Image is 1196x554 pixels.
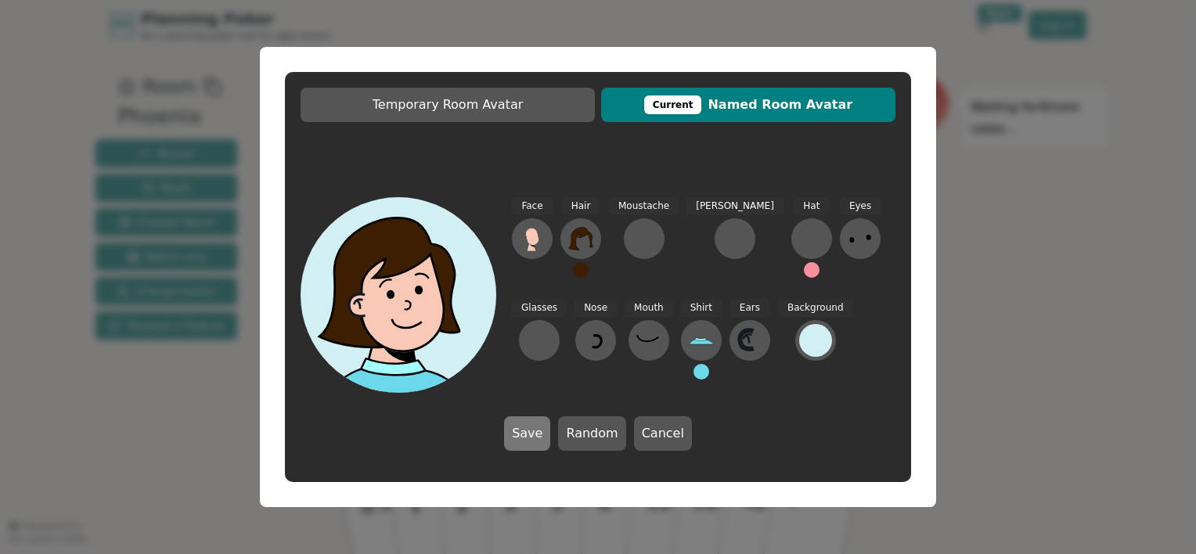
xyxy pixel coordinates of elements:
[601,88,895,122] button: CurrentNamed Room Avatar
[840,197,881,215] span: Eyes
[301,88,595,122] button: Temporary Room Avatar
[681,299,722,317] span: Shirt
[504,416,550,451] button: Save
[558,416,625,451] button: Random
[625,299,673,317] span: Mouth
[778,299,853,317] span: Background
[562,197,600,215] span: Hair
[512,299,567,317] span: Glasses
[308,95,587,114] span: Temporary Room Avatar
[575,299,617,317] span: Nose
[794,197,829,215] span: Hat
[644,95,702,114] div: This avatar will be displayed in dedicated rooms
[512,197,552,215] span: Face
[609,95,888,114] span: Named Room Avatar
[609,197,679,215] span: Moustache
[634,416,692,451] button: Cancel
[686,197,784,215] span: [PERSON_NAME]
[730,299,769,317] span: Ears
